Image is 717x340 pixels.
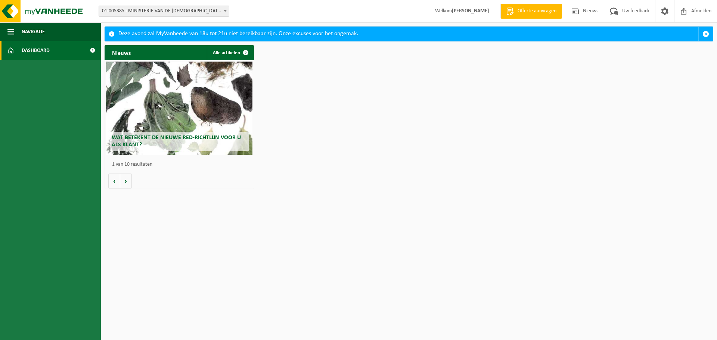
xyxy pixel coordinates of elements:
span: Dashboard [22,41,50,60]
span: Navigatie [22,22,45,41]
span: Wat betekent de nieuwe RED-richtlijn voor u als klant? [112,135,241,148]
span: 01-005385 - MINISTERIE VAN DE VLAAMSE GEMEENSCHAP - SINT-MICHIELS [99,6,229,16]
a: Wat betekent de nieuwe RED-richtlijn voor u als klant? [106,62,252,155]
div: Deze avond zal MyVanheede van 18u tot 21u niet bereikbaar zijn. Onze excuses voor het ongemak. [118,27,698,41]
span: Offerte aanvragen [516,7,558,15]
button: Volgende [120,174,132,188]
h2: Nieuws [105,45,138,60]
strong: [PERSON_NAME] [452,8,489,14]
a: Offerte aanvragen [500,4,562,19]
a: Alle artikelen [207,45,253,60]
p: 1 van 10 resultaten [112,162,250,167]
button: Vorige [108,174,120,188]
span: 01-005385 - MINISTERIE VAN DE VLAAMSE GEMEENSCHAP - SINT-MICHIELS [99,6,229,17]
